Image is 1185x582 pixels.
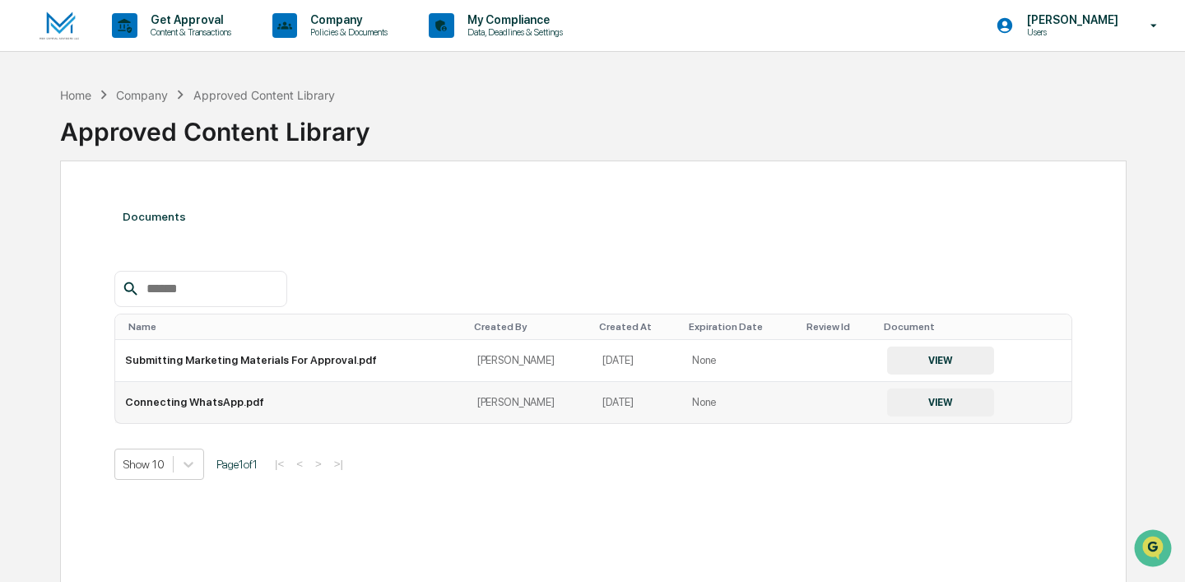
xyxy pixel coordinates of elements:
[33,207,106,224] span: Preclearance
[310,457,327,471] button: >
[592,340,682,382] td: [DATE]
[128,321,461,333] div: Toggle SortBy
[592,382,682,423] td: [DATE]
[291,457,308,471] button: <
[467,382,592,423] td: [PERSON_NAME]
[682,382,800,423] td: None
[193,88,335,102] div: Approved Content Library
[216,458,258,471] span: Page 1 of 1
[60,88,91,102] div: Home
[56,126,270,142] div: Start new chat
[887,389,994,417] button: VIEW
[474,321,586,333] div: Toggle SortBy
[1132,528,1177,572] iframe: Open customer support
[39,12,79,40] img: logo
[137,26,239,38] p: Content & Transactions
[116,278,199,291] a: Powered byPylon
[60,104,1127,147] div: Approved Content Library
[164,279,199,291] span: Pylon
[689,321,793,333] div: Toggle SortBy
[16,240,30,254] div: 🔎
[16,209,30,222] div: 🖐️
[10,201,113,230] a: 🖐️Preclearance
[10,232,110,262] a: 🔎Data Lookup
[329,457,348,471] button: >|
[116,88,168,102] div: Company
[113,201,211,230] a: 🗄️Attestations
[884,321,1035,333] div: Toggle SortBy
[280,131,300,151] button: Start new chat
[1014,13,1127,26] p: [PERSON_NAME]
[136,207,204,224] span: Attestations
[887,347,994,375] button: VIEW
[33,239,104,255] span: Data Lookup
[114,193,1072,240] div: Documents
[297,13,396,26] p: Company
[1055,321,1065,333] div: Toggle SortBy
[16,35,300,61] p: How can we help?
[806,321,871,333] div: Toggle SortBy
[16,126,46,156] img: 1746055101610-c473b297-6a78-478c-a979-82029cc54cd1
[270,457,289,471] button: |<
[467,340,592,382] td: [PERSON_NAME]
[137,13,239,26] p: Get Approval
[1014,26,1127,38] p: Users
[115,340,467,382] td: Submitting Marketing Materials For Approval.pdf
[454,13,571,26] p: My Compliance
[682,340,800,382] td: None
[297,26,396,38] p: Policies & Documents
[56,142,208,156] div: We're available if you need us!
[454,26,571,38] p: Data, Deadlines & Settings
[119,209,132,222] div: 🗄️
[115,382,467,423] td: Connecting WhatsApp.pdf
[599,321,676,333] div: Toggle SortBy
